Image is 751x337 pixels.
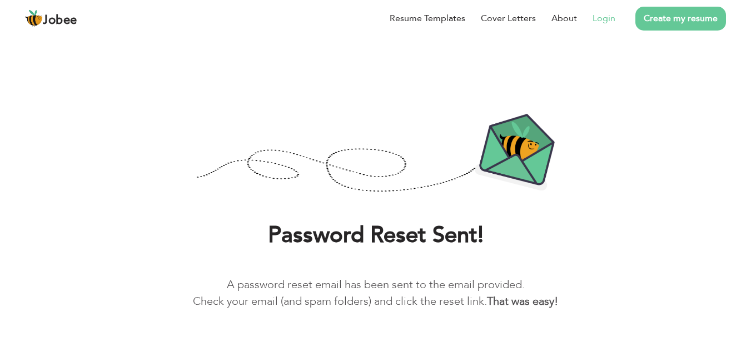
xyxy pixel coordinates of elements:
[551,12,577,25] a: About
[487,294,558,309] b: That was easy!
[17,276,734,310] p: A password reset email has been sent to the email provided. Check your email (and spam folders) a...
[43,14,77,27] span: Jobee
[25,9,77,27] a: Jobee
[593,12,615,25] a: Login
[25,9,43,27] img: jobee.io
[635,7,726,31] a: Create my resume
[481,12,536,25] a: Cover Letters
[196,113,555,194] img: Password-Reset-Confirmation.png
[390,12,465,25] a: Resume Templates
[17,221,734,250] h1: Password Reset Sent!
